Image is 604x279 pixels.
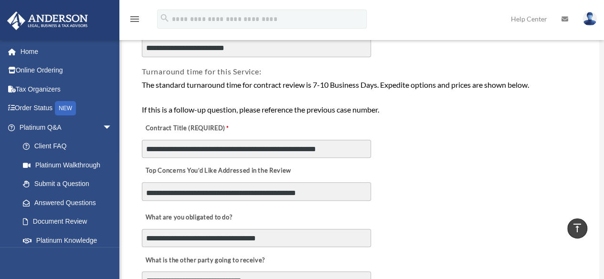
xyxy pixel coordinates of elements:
label: What are you obligated to do? [142,211,237,225]
i: vertical_align_top [572,222,583,234]
span: Turnaround time for this Service: [142,67,261,76]
img: User Pic [583,12,597,26]
a: Client FAQ [13,137,127,156]
i: search [159,13,170,23]
a: vertical_align_top [567,218,587,238]
div: The standard turnaround time for contract review is 7-10 Business Days. Expedite options and pric... [142,79,579,115]
div: NEW [55,101,76,115]
label: Contract Title (REQUIRED) [142,122,237,135]
a: Online Ordering [7,61,127,80]
span: arrow_drop_down [103,118,122,137]
a: menu [129,17,140,25]
label: What is the other party going to receive? [142,254,267,267]
img: Anderson Advisors Platinum Portal [4,11,91,30]
i: menu [129,13,140,25]
a: Document Review [13,212,122,231]
a: Order StatusNEW [7,99,127,118]
a: Submit a Question [13,175,127,194]
a: Tax Organizers [7,80,127,99]
a: Platinum Walkthrough [13,155,127,175]
a: Answered Questions [13,193,127,212]
a: Platinum Q&Aarrow_drop_down [7,118,127,137]
a: Platinum Knowledge Room [13,231,127,261]
label: Top Concerns You’d Like Addressed in the Review [142,165,294,178]
a: Home [7,42,127,61]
